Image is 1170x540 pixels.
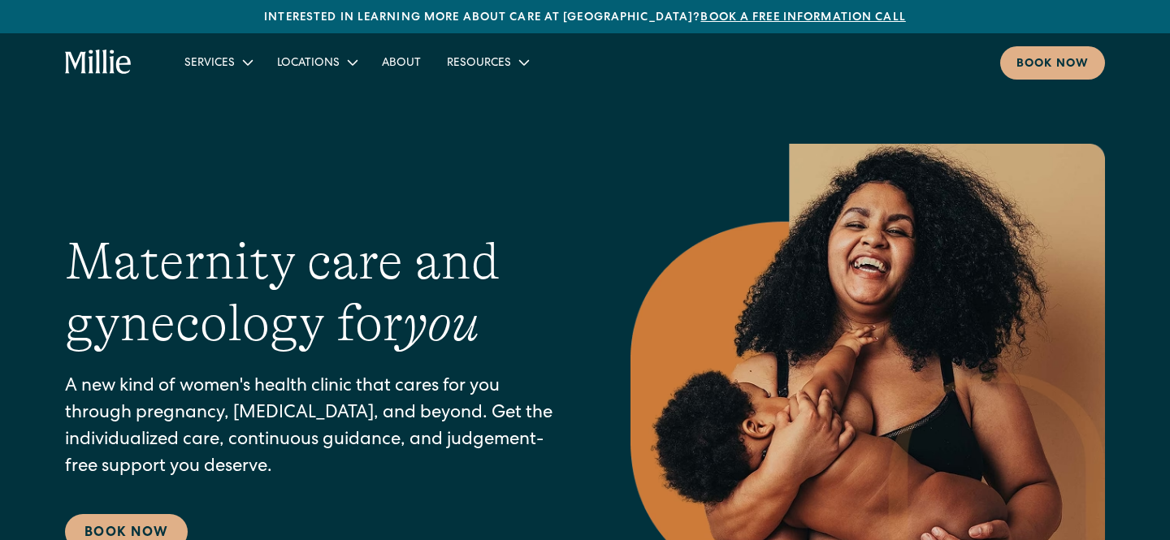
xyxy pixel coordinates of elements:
[700,12,905,24] a: Book a free information call
[184,55,235,72] div: Services
[65,374,565,482] p: A new kind of women's health clinic that cares for you through pregnancy, [MEDICAL_DATA], and bey...
[65,50,132,76] a: home
[264,49,369,76] div: Locations
[65,231,565,356] h1: Maternity care and gynecology for
[1016,56,1089,73] div: Book now
[1000,46,1105,80] a: Book now
[277,55,340,72] div: Locations
[447,55,511,72] div: Resources
[171,49,264,76] div: Services
[434,49,540,76] div: Resources
[369,49,434,76] a: About
[403,294,479,352] em: you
